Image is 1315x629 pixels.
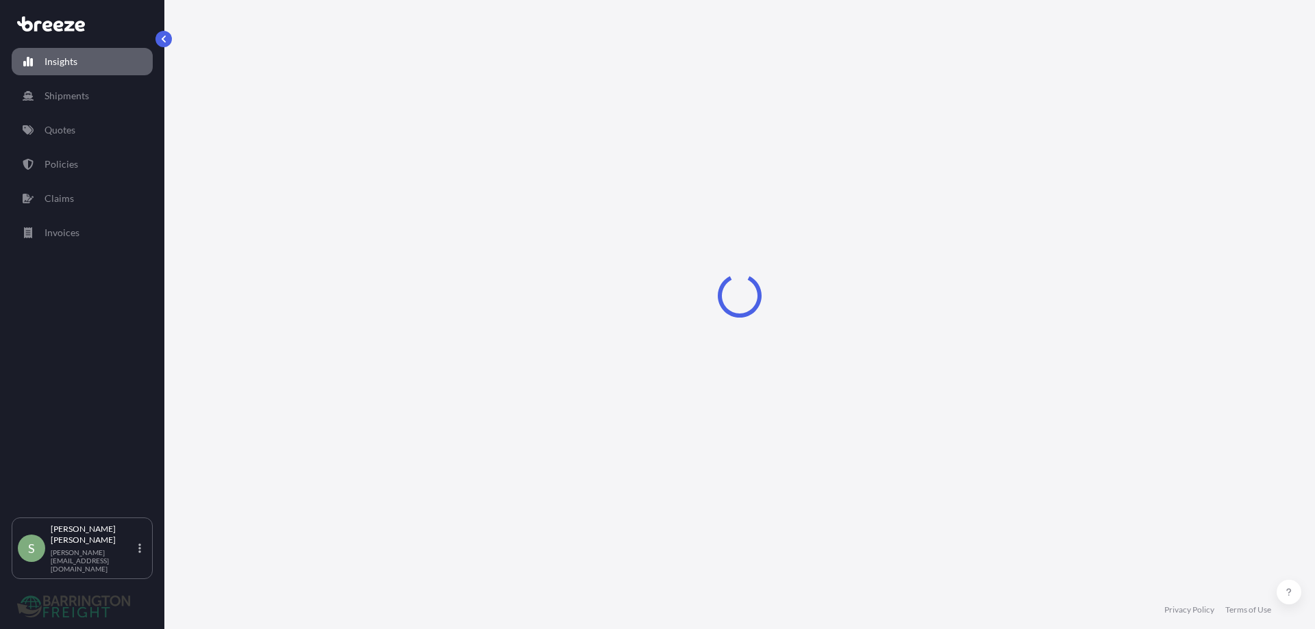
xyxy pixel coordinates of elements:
a: Insights [12,48,153,75]
a: Invoices [12,219,153,246]
a: Quotes [12,116,153,144]
p: Claims [45,192,74,205]
p: Quotes [45,123,75,137]
a: Shipments [12,82,153,110]
a: Claims [12,185,153,212]
p: Shipments [45,89,89,103]
p: [PERSON_NAME] [PERSON_NAME] [51,524,136,545]
img: organization-logo [17,595,130,617]
p: Insights [45,55,77,68]
a: Privacy Policy [1164,604,1214,615]
a: Terms of Use [1225,604,1271,615]
p: Policies [45,157,78,171]
span: S [28,541,35,555]
p: Invoices [45,226,79,240]
a: Policies [12,151,153,178]
p: [PERSON_NAME][EMAIL_ADDRESS][DOMAIN_NAME] [51,548,136,573]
